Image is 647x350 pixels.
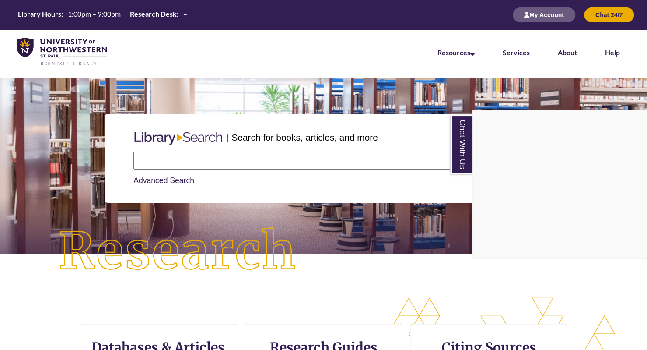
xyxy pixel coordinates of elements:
[472,110,647,258] div: Chat With Us
[558,48,577,57] a: About
[605,48,620,57] a: Help
[503,48,530,57] a: Services
[437,48,475,57] a: Resources
[17,38,107,66] img: UNWSP Library Logo
[472,110,647,258] iframe: Chat Widget
[450,114,472,174] a: Chat With Us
